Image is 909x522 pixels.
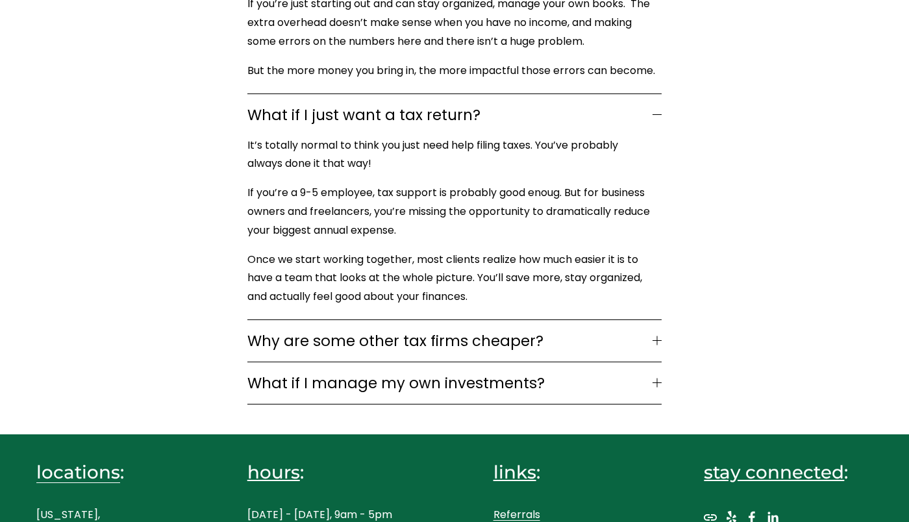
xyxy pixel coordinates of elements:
p: But the more money you bring in, the more impactful those errors can become. [247,62,656,81]
button: Why are some other tax firms cheaper? [247,320,662,362]
h4: : [247,460,416,485]
span: What if I just want a tax return? [247,104,653,126]
a: locations [36,460,120,485]
div: What if I just want a tax return? [247,136,662,319]
h4: : [36,460,205,485]
p: If you’re a 9-5 employee, tax support is probably good enoug. But for business owners and freelan... [247,184,656,240]
span: stay connected [704,461,844,483]
h4: : [493,460,662,485]
h4: : [704,460,873,485]
span: hours [247,461,300,483]
p: It’s totally normal to think you just need help filing taxes. You’ve probably always done it that... [247,136,656,174]
button: What if I just want a tax return? [247,94,662,136]
button: What if I manage my own investments? [247,362,662,404]
p: Once we start working together, most clients realize how much easier it is to have a team that lo... [247,251,656,306]
span: Why are some other tax firms cheaper? [247,330,653,352]
span: What if I manage my own investments? [247,372,653,394]
span: links [493,461,536,483]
